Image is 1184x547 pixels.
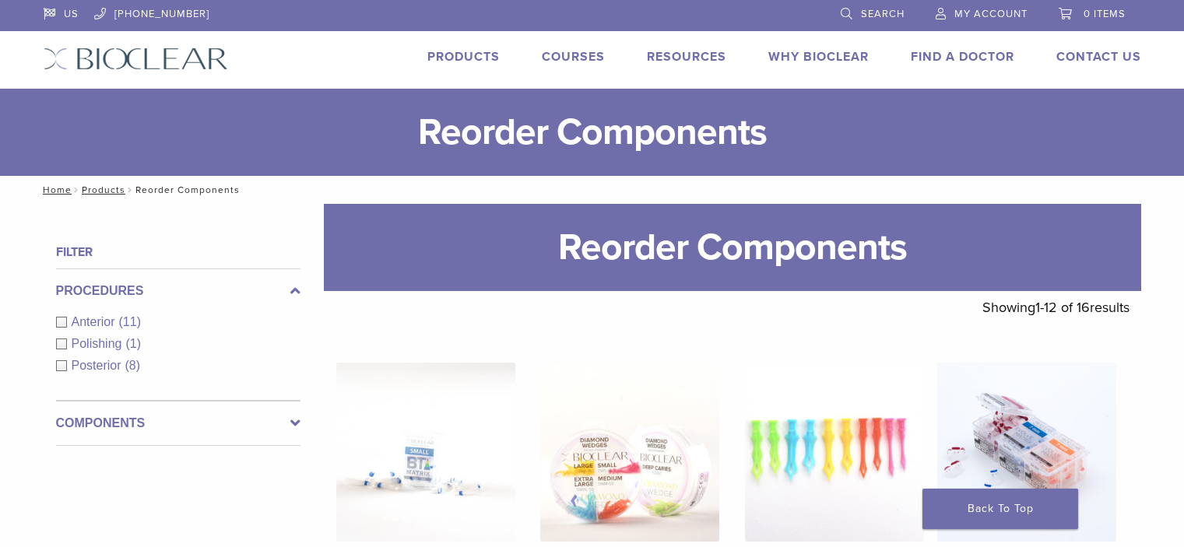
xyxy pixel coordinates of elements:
span: 0 items [1084,8,1126,20]
a: Courses [542,49,605,65]
a: Find A Doctor [911,49,1014,65]
span: Polishing [72,337,126,350]
span: Anterior [72,315,119,328]
a: Contact Us [1056,49,1141,65]
img: Bioclear Evolve Posterior Matrix Series [937,363,1116,542]
span: My Account [954,8,1028,20]
span: Posterior [72,359,125,372]
label: Components [56,414,300,433]
a: Back To Top [922,489,1078,529]
a: Products [82,184,125,195]
span: / [72,186,82,194]
a: Why Bioclear [768,49,869,65]
img: Bioclear [44,47,228,70]
span: / [125,186,135,194]
h1: Reorder Components [324,204,1141,291]
span: (8) [125,359,141,372]
span: (1) [125,337,141,350]
nav: Reorder Components [32,176,1153,204]
span: Search [861,8,905,20]
h4: Filter [56,243,300,261]
p: Showing results [982,291,1130,324]
label: Procedures [56,282,300,300]
a: Resources [647,49,726,65]
img: Diamond Wedge and Long Diamond Wedge [745,363,924,542]
a: Home [38,184,72,195]
a: Products [427,49,500,65]
span: 1-12 of 16 [1035,299,1090,316]
img: BT Matrix Series [336,363,515,542]
span: (11) [119,315,141,328]
img: Diamond Wedge Kits [540,363,719,542]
